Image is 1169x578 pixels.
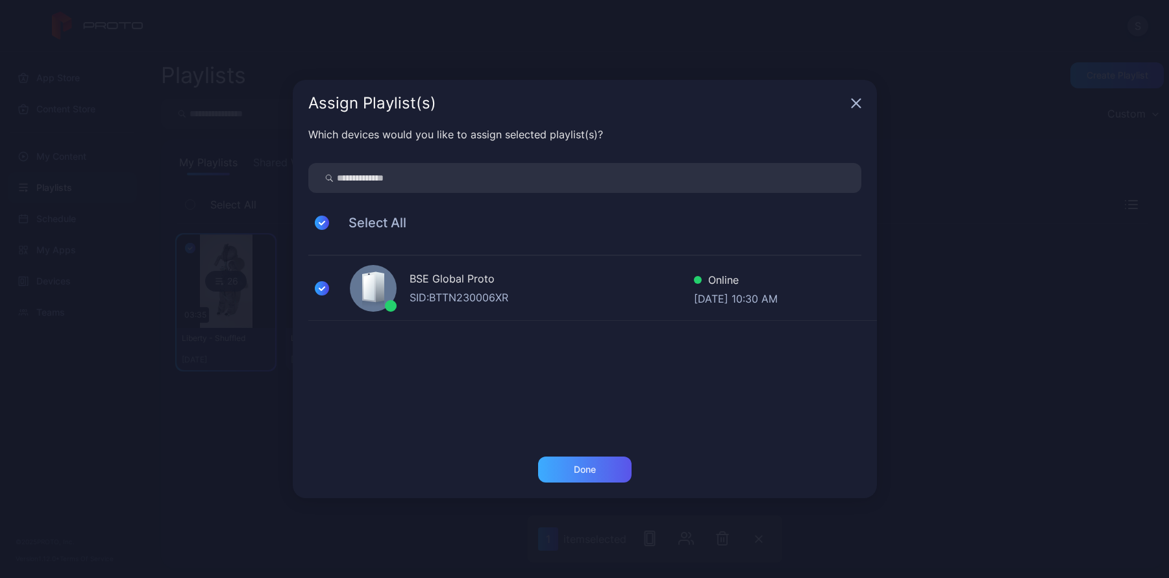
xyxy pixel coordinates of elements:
[308,95,846,111] div: Assign Playlist(s)
[694,272,778,291] div: Online
[336,215,406,231] span: Select All
[410,271,694,290] div: BSE Global Proto
[308,127,861,142] div: Which devices would you like to assign selected playlist(s)?
[538,457,632,483] button: Done
[574,464,596,475] div: Done
[410,290,694,305] div: SID: BTTN230006XR
[694,291,778,304] div: [DATE] 10:30 AM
